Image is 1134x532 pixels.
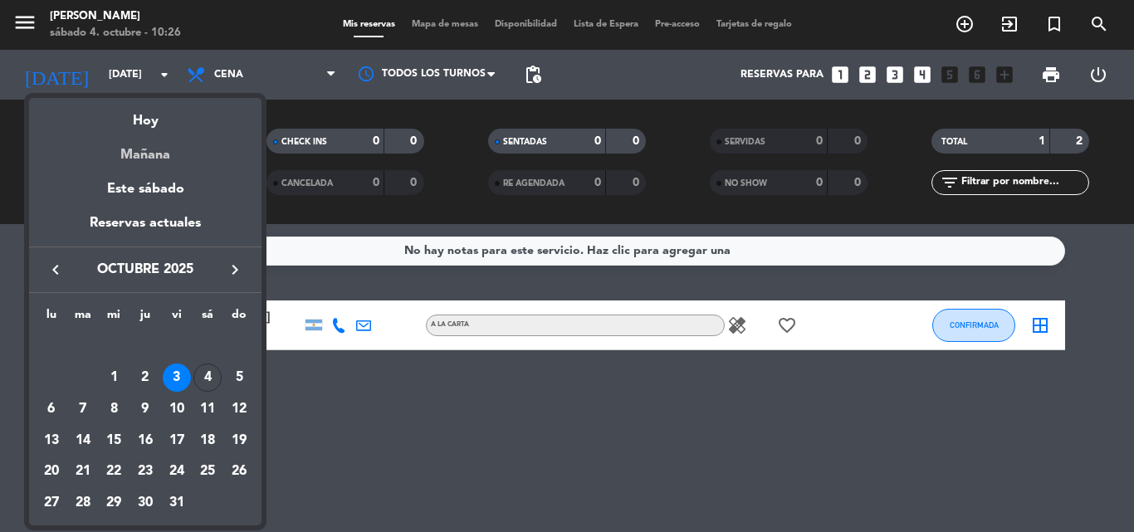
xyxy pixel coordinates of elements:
[36,456,67,488] td: 20 de octubre de 2025
[100,458,128,486] div: 22
[69,427,97,455] div: 14
[161,305,193,331] th: viernes
[29,212,262,246] div: Reservas actuales
[67,393,99,425] td: 7 de octubre de 2025
[193,427,222,455] div: 18
[193,425,224,456] td: 18 de octubre de 2025
[36,331,255,363] td: OCT.
[29,132,262,166] div: Mañana
[98,393,130,425] td: 8 de octubre de 2025
[29,166,262,212] div: Este sábado
[98,456,130,488] td: 22 de octubre de 2025
[223,305,255,331] th: domingo
[225,260,245,280] i: keyboard_arrow_right
[100,427,128,455] div: 15
[130,425,161,456] td: 16 de octubre de 2025
[163,458,191,486] div: 24
[161,425,193,456] td: 17 de octubre de 2025
[161,393,193,425] td: 10 de octubre de 2025
[225,458,253,486] div: 26
[36,305,67,331] th: lunes
[130,305,161,331] th: jueves
[98,425,130,456] td: 15 de octubre de 2025
[131,427,159,455] div: 16
[29,98,262,132] div: Hoy
[223,363,255,394] td: 5 de octubre de 2025
[67,305,99,331] th: martes
[130,487,161,519] td: 30 de octubre de 2025
[161,487,193,519] td: 31 de octubre de 2025
[163,364,191,392] div: 3
[67,487,99,519] td: 28 de octubre de 2025
[98,305,130,331] th: miércoles
[193,395,222,423] div: 11
[41,259,71,281] button: keyboard_arrow_left
[130,363,161,394] td: 2 de octubre de 2025
[223,393,255,425] td: 12 de octubre de 2025
[71,259,220,281] span: octubre 2025
[163,489,191,517] div: 31
[223,456,255,488] td: 26 de octubre de 2025
[193,363,224,394] td: 4 de octubre de 2025
[220,259,250,281] button: keyboard_arrow_right
[130,393,161,425] td: 9 de octubre de 2025
[161,456,193,488] td: 24 de octubre de 2025
[163,427,191,455] div: 17
[100,489,128,517] div: 29
[36,393,67,425] td: 6 de octubre de 2025
[36,425,67,456] td: 13 de octubre de 2025
[100,395,128,423] div: 8
[131,489,159,517] div: 30
[100,364,128,392] div: 1
[161,363,193,394] td: 3 de octubre de 2025
[131,364,159,392] div: 2
[37,427,66,455] div: 13
[193,456,224,488] td: 25 de octubre de 2025
[163,395,191,423] div: 10
[69,458,97,486] div: 21
[193,458,222,486] div: 25
[46,260,66,280] i: keyboard_arrow_left
[225,364,253,392] div: 5
[67,425,99,456] td: 14 de octubre de 2025
[69,489,97,517] div: 28
[67,456,99,488] td: 21 de octubre de 2025
[69,395,97,423] div: 7
[223,425,255,456] td: 19 de octubre de 2025
[225,395,253,423] div: 12
[36,487,67,519] td: 27 de octubre de 2025
[225,427,253,455] div: 19
[130,456,161,488] td: 23 de octubre de 2025
[37,395,66,423] div: 6
[37,458,66,486] div: 20
[193,364,222,392] div: 4
[37,489,66,517] div: 27
[131,395,159,423] div: 9
[193,393,224,425] td: 11 de octubre de 2025
[98,363,130,394] td: 1 de octubre de 2025
[131,458,159,486] div: 23
[193,305,224,331] th: sábado
[98,487,130,519] td: 29 de octubre de 2025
